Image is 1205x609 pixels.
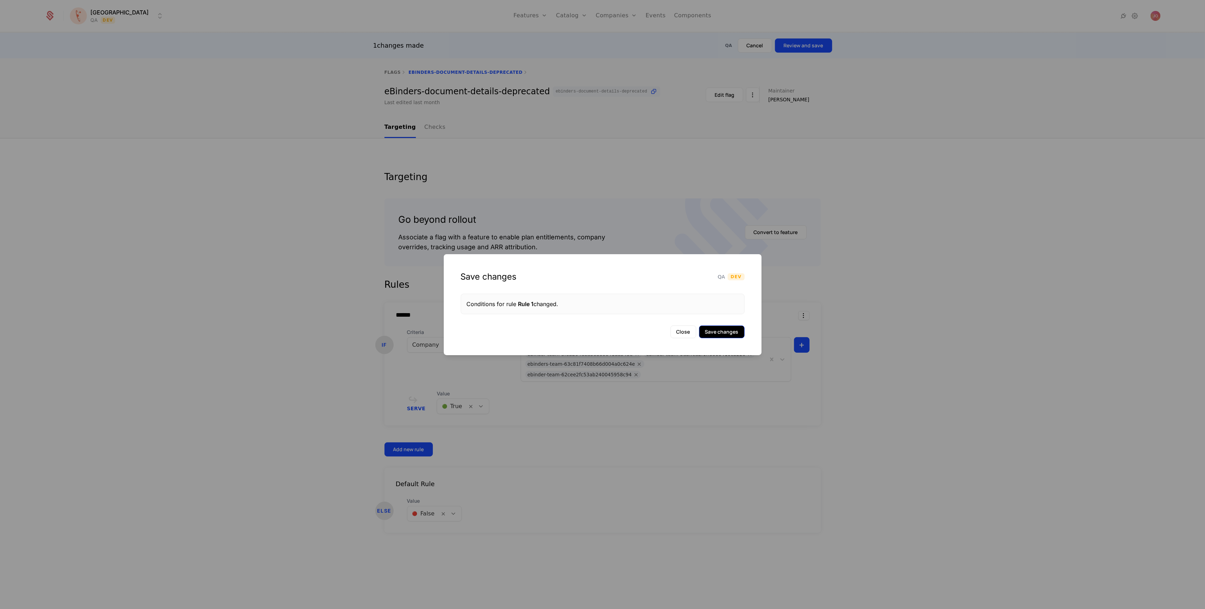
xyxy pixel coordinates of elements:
button: Close [670,326,696,338]
button: Save changes [699,326,745,338]
div: Conditions for rule changed. [467,300,739,308]
span: Rule 1 [518,300,534,308]
span: QA [718,273,725,280]
div: Save changes [461,271,517,282]
span: Dev [728,273,744,280]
